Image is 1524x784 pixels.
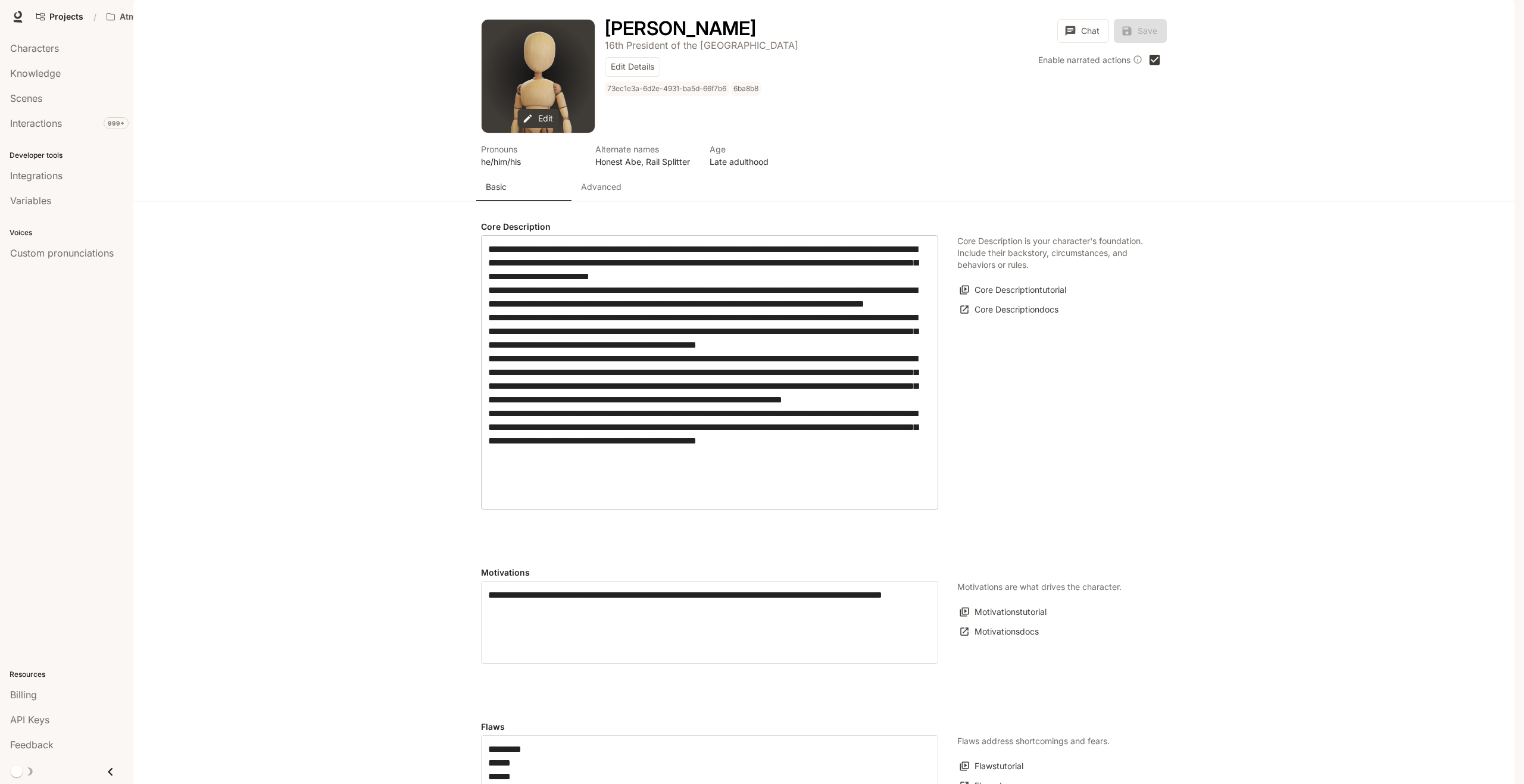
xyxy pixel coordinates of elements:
[957,602,1050,622] button: Motivationstutorial
[1038,54,1142,66] div: Enable narrated actions
[957,581,1122,593] p: Motivations are what drives the character.
[482,20,595,133] div: Avatar image
[49,12,83,22] span: Projects
[481,721,938,733] h4: Flaws
[605,57,660,77] button: Edit Details
[605,39,798,51] p: 16th President of the [GEOGRAPHIC_DATA]
[481,155,581,168] p: he/him/his
[481,567,938,579] h4: Motivations
[481,143,581,155] p: Pronouns
[482,20,595,133] button: Open character avatar dialog
[957,622,1042,642] a: Motivationsdocs
[605,19,756,38] button: Open character details dialog
[710,155,810,168] p: Late adulthood
[481,235,938,510] div: label
[605,38,798,52] button: Open character details dialog
[120,12,186,22] p: Atma Core The Neural Network
[101,5,205,29] button: All workspaces
[957,735,1110,747] p: Flaws address shortcomings and fears.
[605,82,731,96] span: 73ec1e3a-6d2e-4931-ba5d-66f7b6
[89,11,101,23] div: /
[605,17,756,40] h1: [PERSON_NAME]
[607,84,726,93] p: 73ec1e3a-6d2e-4931-ba5d-66f7b6
[1057,19,1109,43] button: Chat
[957,280,1069,300] button: Core Descriptiontutorial
[31,5,89,29] a: Go to projects
[710,143,810,168] button: Open character details dialog
[595,155,695,168] p: Honest Abe, Rail Splitter
[481,143,581,168] button: Open character details dialog
[581,181,622,193] p: Advanced
[710,143,810,155] p: Age
[957,300,1061,320] a: Core Descriptiondocs
[518,109,559,129] button: Edit
[957,235,1148,271] p: Core Description is your character's foundation. Include their backstory, circumstances, and beha...
[595,143,695,155] p: Alternate names
[731,82,763,96] span: 6ba8b8
[733,84,758,93] p: 6ba8b8
[957,757,1026,776] button: Flawstutorial
[605,82,763,101] button: Open character details dialog
[481,221,938,233] h4: Core Description
[595,143,695,168] button: Open character details dialog
[486,181,507,193] p: Basic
